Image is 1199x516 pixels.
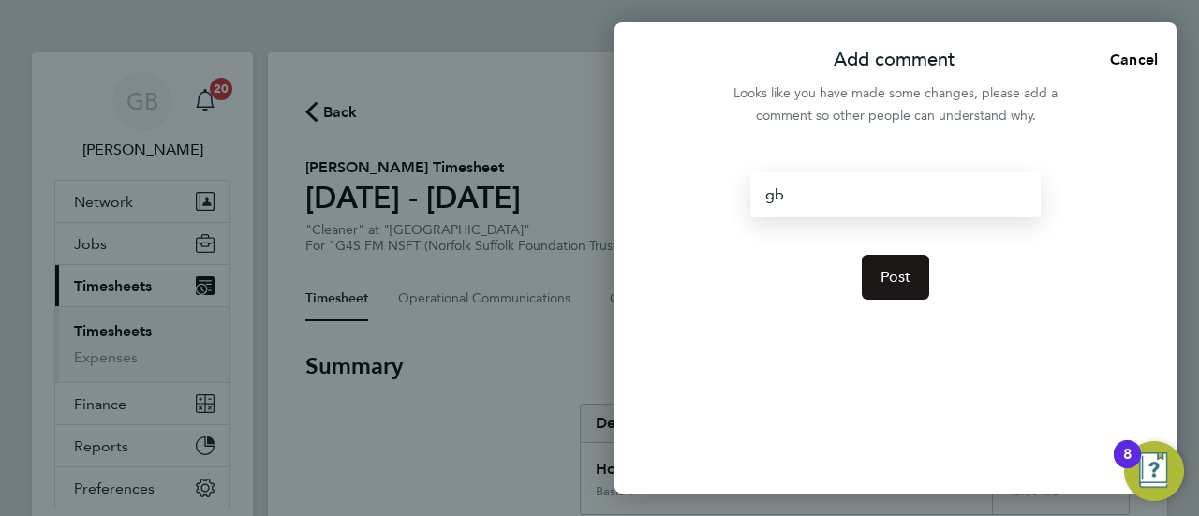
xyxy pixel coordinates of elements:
[862,255,930,300] button: Post
[750,172,1040,217] div: gb
[1080,41,1177,79] button: Cancel
[723,82,1068,127] div: Looks like you have made some changes, please add a comment so other people can understand why.
[1123,454,1132,479] div: 8
[834,47,955,73] p: Add comment
[1104,51,1158,68] span: Cancel
[881,268,911,287] span: Post
[1124,441,1184,501] button: Open Resource Center, 8 new notifications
